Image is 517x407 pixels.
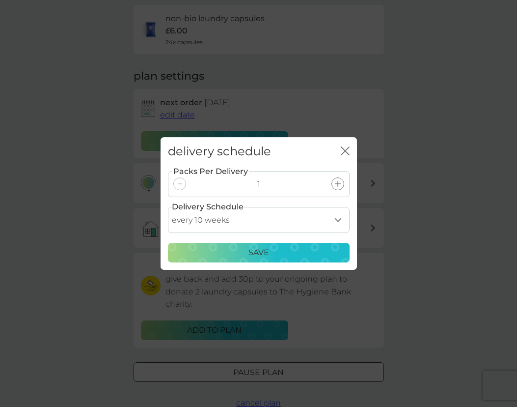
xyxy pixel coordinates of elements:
h2: delivery schedule [168,145,271,159]
button: Save [168,243,350,262]
p: 1 [257,178,260,191]
label: Delivery Schedule [172,201,244,213]
p: Save [248,246,269,259]
label: Packs Per Delivery [172,165,249,178]
button: close [341,146,350,157]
